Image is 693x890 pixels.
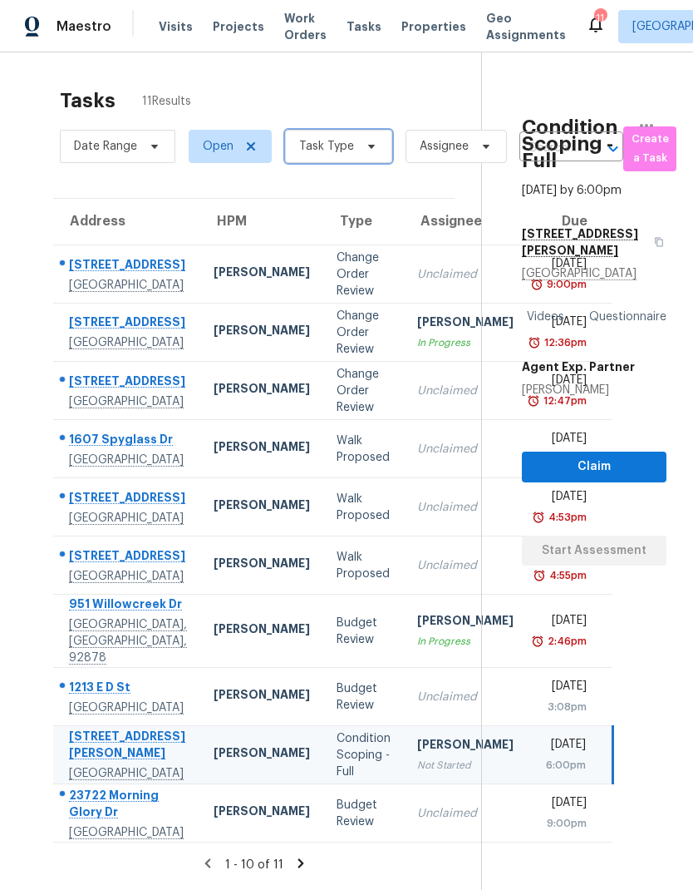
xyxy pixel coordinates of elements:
[337,730,391,780] div: Condition Scoping - Full
[323,199,404,245] th: Type
[142,93,191,110] span: 11 Results
[337,797,391,830] div: Budget Review
[225,859,283,871] span: 1 - 10 of 11
[57,18,111,35] span: Maestro
[214,380,310,401] div: [PERSON_NAME]
[522,309,564,325] div: Videos
[60,92,116,109] h2: Tasks
[417,612,514,633] div: [PERSON_NAME]
[404,199,527,245] th: Assignee
[214,438,310,459] div: [PERSON_NAME]
[214,744,310,765] div: [PERSON_NAME]
[420,138,469,155] span: Assignee
[214,686,310,707] div: [PERSON_NAME]
[214,803,310,823] div: [PERSON_NAME]
[417,266,514,283] div: Unclaimed
[584,309,666,325] div: Questionnaire
[417,499,514,516] div: Unclaimed
[417,383,514,399] div: Unclaimed
[417,757,514,774] div: Not Started
[594,10,606,27] div: 11
[417,334,514,351] div: In Progress
[623,126,676,171] button: Create a Task
[519,136,577,161] input: Search by address
[417,689,514,705] div: Unclaimed
[522,182,622,199] div: [DATE] by 6:00pm
[337,433,391,466] div: Walk Proposed
[337,549,391,582] div: Walk Proposed
[53,199,200,245] th: Address
[417,805,514,822] div: Unclaimed
[159,18,193,35] span: Visits
[522,452,666,482] button: Claim
[299,138,354,155] span: Task Type
[346,21,381,32] span: Tasks
[214,322,310,343] div: [PERSON_NAME]
[337,308,391,358] div: Change Order Review
[522,358,635,375] h5: Agent Exp. Partner
[337,491,391,524] div: Walk Proposed
[74,138,137,155] span: Date Range
[417,314,514,334] div: [PERSON_NAME]
[644,219,666,265] button: Copy Address
[417,557,514,574] div: Unclaimed
[337,250,391,299] div: Change Order Review
[284,10,327,43] span: Work Orders
[401,18,466,35] span: Properties
[213,18,264,35] span: Projects
[486,10,566,43] span: Geo Assignments
[417,736,514,757] div: [PERSON_NAME]
[214,264,310,284] div: [PERSON_NAME]
[522,119,627,169] h2: Condition Scoping - Full
[417,441,514,457] div: Unclaimed
[337,615,391,648] div: Budget Review
[522,382,635,398] div: [PERSON_NAME]
[417,633,514,650] div: In Progress
[200,199,323,245] th: HPM
[337,366,391,416] div: Change Order Review
[214,555,310,576] div: [PERSON_NAME]
[203,138,233,155] span: Open
[214,497,310,517] div: [PERSON_NAME]
[632,130,668,168] span: Create a Task
[602,137,625,161] button: Open
[214,621,310,641] div: [PERSON_NAME]
[535,457,653,477] span: Claim
[337,680,391,714] div: Budget Review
